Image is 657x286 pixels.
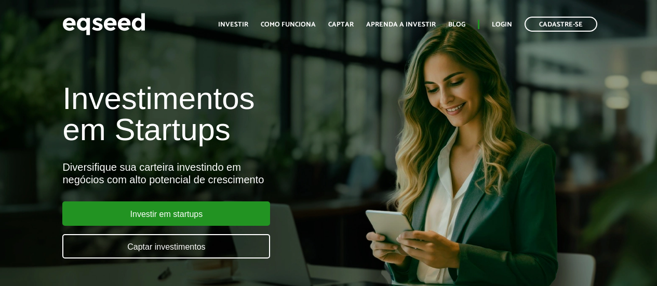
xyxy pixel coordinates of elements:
a: Captar investimentos [62,234,270,258]
a: Como funciona [261,21,316,28]
a: Login [492,21,512,28]
a: Captar [328,21,354,28]
a: Investir em startups [62,201,270,226]
div: Diversifique sua carteira investindo em negócios com alto potencial de crescimento [62,161,376,186]
a: Investir [218,21,248,28]
a: Blog [448,21,465,28]
a: Cadastre-se [525,17,597,32]
img: EqSeed [62,10,145,38]
a: Aprenda a investir [366,21,436,28]
h1: Investimentos em Startups [62,83,376,145]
